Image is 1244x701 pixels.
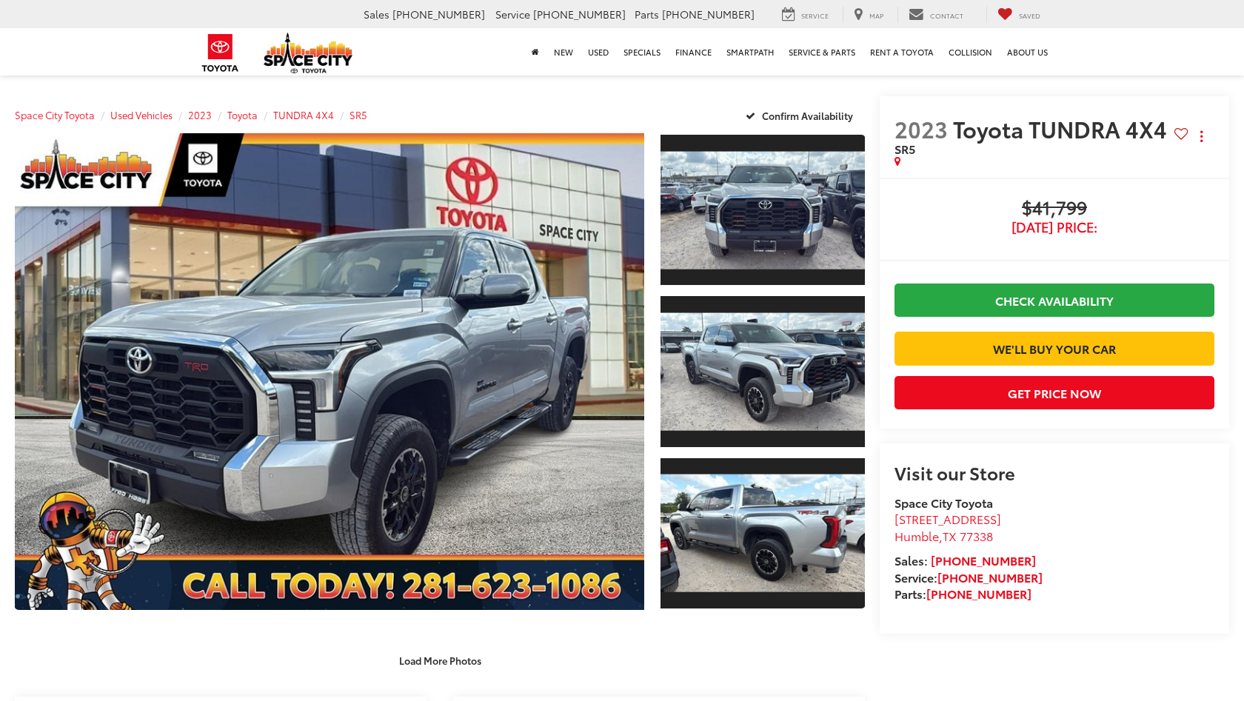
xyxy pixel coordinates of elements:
[897,7,974,23] a: Contact
[1000,28,1055,76] a: About Us
[894,113,948,144] span: 2023
[960,527,993,544] span: 77338
[227,108,258,121] a: Toyota
[894,284,1214,317] a: Check Availability
[937,568,1043,586] a: [PHONE_NUMBER]
[894,510,1001,527] span: [STREET_ADDRESS]
[1019,10,1040,20] span: Saved
[658,474,867,592] img: 2023 Toyota TUNDRA 4X4 SR5
[930,10,963,20] span: Contact
[894,510,1001,544] a: [STREET_ADDRESS] Humble,TX 77338
[350,108,367,121] a: SR5
[762,109,853,122] span: Confirm Availability
[926,585,1031,602] a: [PHONE_NUMBER]
[15,108,95,121] a: Space City Toyota
[941,28,1000,76] a: Collision
[931,551,1036,568] a: [PHONE_NUMBER]
[894,568,1043,586] strong: Service:
[9,131,651,612] img: 2023 Toyota TUNDRA 4X4 SR5
[616,28,668,76] a: Specials
[524,28,546,76] a: Home
[953,113,1172,144] span: Toyota TUNDRA 4X4
[658,313,867,431] img: 2023 Toyota TUNDRA 4X4 SR5
[894,494,993,511] strong: Space City Toyota
[843,7,894,23] a: Map
[894,551,928,568] span: Sales:
[719,28,781,76] a: SmartPath
[661,457,865,610] a: Expand Photo 3
[533,7,626,21] span: [PHONE_NUMBER]
[863,28,941,76] a: Rent a Toyota
[668,28,719,76] a: Finance
[894,527,993,544] span: ,
[661,295,865,448] a: Expand Photo 2
[662,7,755,21] span: [PHONE_NUMBER]
[546,28,581,76] a: New
[110,108,173,121] a: Used Vehicles
[15,133,644,610] a: Expand Photo 0
[738,102,866,128] button: Confirm Availability
[658,151,867,269] img: 2023 Toyota TUNDRA 4X4 SR5
[273,108,334,121] a: TUNDRA 4X4
[581,28,616,76] a: Used
[894,463,1214,482] h2: Visit our Store
[1200,130,1203,142] span: dropdown dots
[801,10,829,20] span: Service
[264,33,352,73] img: Space City Toyota
[188,108,212,121] a: 2023
[364,7,389,21] span: Sales
[894,376,1214,409] button: Get Price Now
[495,7,530,21] span: Service
[661,133,865,286] a: Expand Photo 1
[894,198,1214,220] span: $41,799
[389,648,492,674] button: Load More Photos
[781,28,863,76] a: Service & Parts
[635,7,659,21] span: Parts
[894,140,915,157] span: SR5
[986,7,1051,23] a: My Saved Vehicles
[869,10,883,20] span: Map
[894,585,1031,602] strong: Parts:
[894,527,939,544] span: Humble
[894,220,1214,235] span: [DATE] Price:
[771,7,840,23] a: Service
[193,29,248,77] img: Toyota
[894,332,1214,365] a: We'll Buy Your Car
[1188,123,1214,149] button: Actions
[392,7,485,21] span: [PHONE_NUMBER]
[943,527,957,544] span: TX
